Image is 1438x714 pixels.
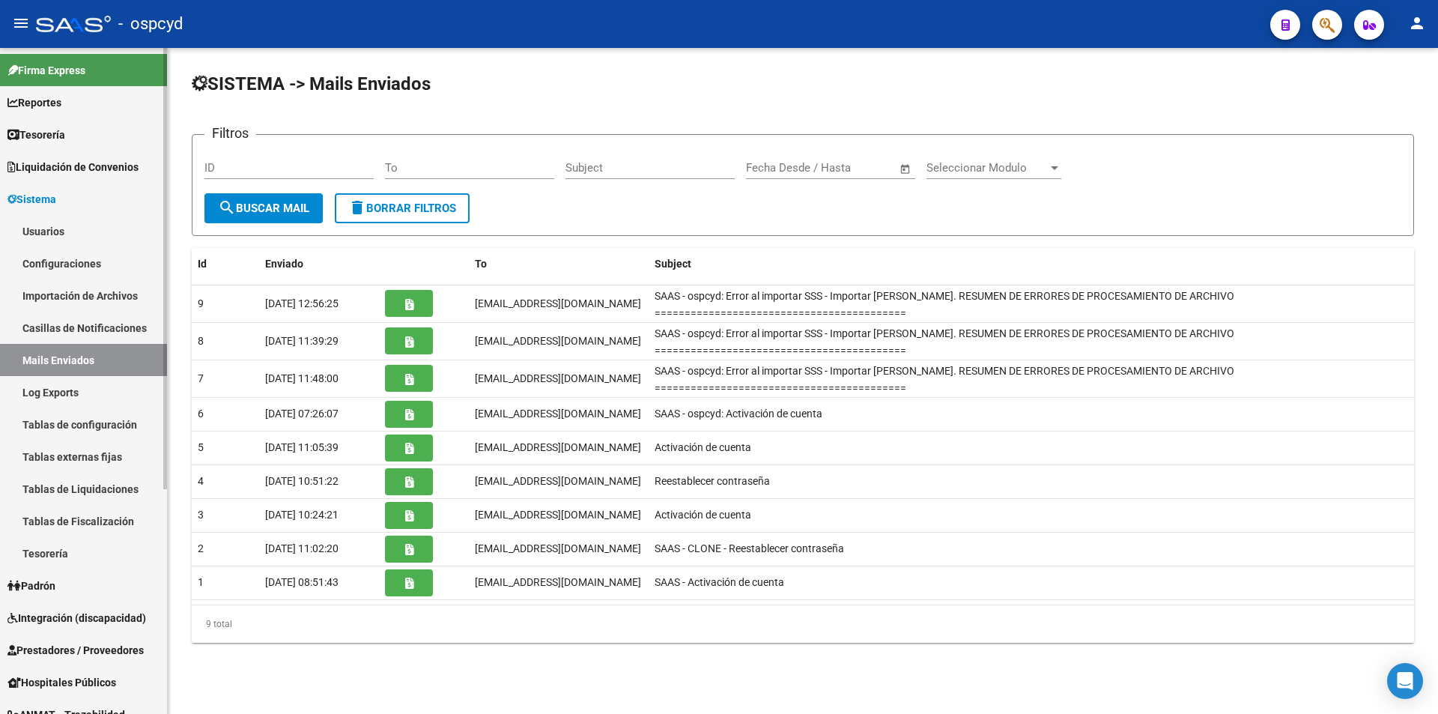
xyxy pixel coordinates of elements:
[475,258,487,270] span: To
[808,161,881,175] input: End date
[265,475,339,487] span: [DATE] 10:51:22
[265,372,339,384] span: [DATE] 11:48:00
[7,578,55,594] span: Padrón
[192,73,431,94] span: SISTEMA -> Mails Enviados
[7,159,139,175] span: Liquidación de Convenios
[655,509,751,521] span: Activación de cuenta
[475,372,641,384] span: eventos@saas.com.ar
[1408,14,1426,32] mat-icon: person
[198,372,204,384] span: 7
[655,258,691,270] span: Subject
[198,297,204,309] span: 9
[198,441,204,453] span: 5
[475,297,641,309] span: eventos@saas.com.ar
[655,365,1234,394] span: SAAS - ospcyd: Error al importar SSS - Importar RG Altas. RESUMEN DE ERRORES DE PROCESAMIENTO DE ...
[469,248,649,280] datatable-header-cell: To
[265,408,339,420] span: [DATE] 07:26:07
[1387,663,1423,699] div: Open Intercom Messenger
[265,576,339,588] span: [DATE] 08:51:43
[7,610,146,626] span: Integración (discapacidad)
[475,475,641,487] span: soporte@unioncargaydescarga.org
[649,248,1414,280] datatable-header-cell: Subject
[198,258,207,270] span: Id
[926,161,1048,175] span: Seleccionar Modulo
[7,127,65,143] span: Tesorería
[655,290,1234,319] span: SAAS - ospcyd: Error al importar SSS - Importar RG Altas. RESUMEN DE ERRORES DE PROCESAMIENTO DE ...
[7,62,85,79] span: Firma Express
[198,335,204,347] span: 8
[118,7,183,40] span: - ospcyd
[265,542,339,554] span: [DATE] 11:02:20
[655,576,784,588] span: SAAS - Activación de cuenta
[7,674,116,691] span: Hospitales Públicos
[475,509,641,521] span: soporte@unioncargaydescarga.org
[655,475,770,487] span: Reestablecer contraseña
[7,191,56,208] span: Sistema
[198,542,204,554] span: 2
[655,327,1234,357] span: SAAS - ospcyd: Error al importar SSS - Importar RG Altas. RESUMEN DE ERRORES DE PROCESAMIENTO DE ...
[475,408,641,420] span: fiscalizacion@averamp.com.ar
[475,441,641,453] span: recursoshumanoscyd@gmail.com
[265,258,303,270] span: Enviado
[7,642,144,659] span: Prestadores / Proveedores
[746,161,795,175] input: Start date
[265,441,339,453] span: [DATE] 11:05:39
[475,335,641,347] span: eventos@saas.com.ar
[198,576,204,588] span: 1
[348,202,456,215] span: Borrar Filtros
[655,542,844,554] span: SAAS - CLONE - Reestablecer contraseña
[265,509,339,521] span: [DATE] 10:24:21
[335,193,470,223] button: Borrar Filtros
[475,576,641,588] span: camila@saas.com.ar
[655,408,822,420] span: SAAS - ospcyd: Activación de cuenta
[218,202,309,215] span: Buscar Mail
[192,605,1414,643] div: 9 total
[192,248,259,280] datatable-header-cell: Id
[348,199,366,217] mat-icon: delete
[218,199,236,217] mat-icon: search
[265,335,339,347] span: [DATE] 11:39:29
[204,193,323,223] button: Buscar Mail
[475,542,641,554] span: soporte@saas.com.ar
[7,94,61,111] span: Reportes
[259,248,379,280] datatable-header-cell: Enviado
[198,408,204,420] span: 6
[655,441,751,453] span: Activación de cuenta
[198,509,204,521] span: 3
[198,475,204,487] span: 4
[265,297,339,309] span: [DATE] 12:56:25
[897,160,914,178] button: Open calendar
[12,14,30,32] mat-icon: menu
[204,123,256,144] h3: Filtros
